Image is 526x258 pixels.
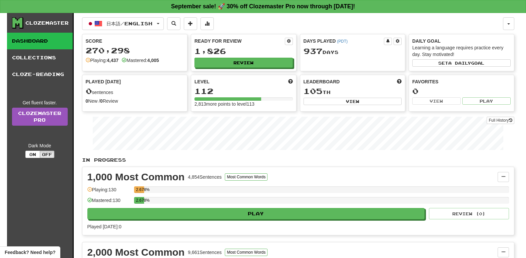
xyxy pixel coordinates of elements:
[225,173,268,181] button: Most Common Words
[288,78,293,85] span: Score more points to level up
[87,208,425,219] button: Play
[462,97,511,105] button: Play
[304,87,402,96] div: th
[304,46,323,56] span: 937
[100,98,103,104] strong: 0
[86,46,184,55] div: 270,298
[87,197,131,208] div: Mastered: 130
[171,3,355,10] strong: September sale! 🚀 30% off Clozemaster Pro now through [DATE]!
[122,57,159,64] div: Mastered:
[86,98,88,104] strong: 0
[147,58,159,63] strong: 4,005
[136,197,144,204] div: 2.678%
[12,142,68,149] div: Dark Mode
[7,49,73,66] a: Collections
[107,58,118,63] strong: 4,437
[7,66,73,83] a: Cloze-Reading
[194,47,293,55] div: 1,826
[82,17,164,30] button: 日本語/English
[86,78,121,85] span: Played [DATE]
[40,151,54,158] button: Off
[225,249,268,256] button: Most Common Words
[82,157,514,163] p: In Progress
[200,17,214,30] button: More stats
[167,17,180,30] button: Search sentences
[412,44,511,58] div: Learning a language requires practice every day. Stay motivated!
[136,186,144,193] div: 2.678%
[87,224,121,229] span: Played [DATE]: 0
[194,101,293,107] div: 2,813 more points to level 113
[304,38,384,44] div: Days Played
[106,21,152,26] span: 日本語 / English
[412,38,511,44] div: Daily Goal
[194,87,293,95] div: 112
[87,172,185,182] div: 1,000 Most Common
[184,17,197,30] button: Add sentence to collection
[86,98,184,104] div: New / Review
[86,57,119,64] div: Playing:
[25,151,40,158] button: On
[194,78,209,85] span: Level
[188,174,221,180] div: 4,854 Sentences
[397,78,402,85] span: This week in points, UTC
[412,87,511,95] div: 0
[194,58,293,68] button: Review
[25,20,69,26] div: Clozemaster
[412,78,511,85] div: Favorites
[86,38,184,44] div: Score
[12,99,68,106] div: Get fluent faster.
[304,86,323,96] span: 105
[5,249,55,256] span: Open feedback widget
[304,78,340,85] span: Leaderboard
[337,39,348,44] a: (PDT)
[304,98,402,105] button: View
[87,247,185,257] div: 2,000 Most Common
[412,59,511,67] button: Seta dailygoal
[412,97,461,105] button: View
[7,33,73,49] a: Dashboard
[304,47,402,56] div: Day s
[12,108,68,126] a: ClozemasterPro
[86,86,92,96] span: 0
[87,186,131,197] div: Playing: 130
[86,87,184,96] div: sentences
[194,38,285,44] div: Ready for Review
[188,249,221,256] div: 9,661 Sentences
[448,61,471,65] span: a daily
[429,208,509,219] button: Review (0)
[487,117,514,124] button: Full History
